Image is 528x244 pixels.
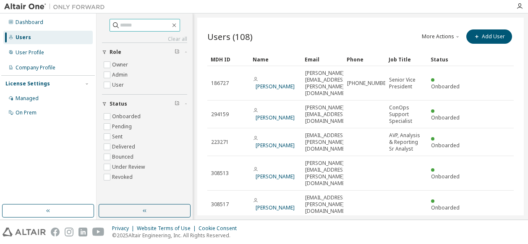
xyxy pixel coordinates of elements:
[389,77,423,90] span: Senior Vice President
[16,64,55,71] div: Company Profile
[112,142,137,152] label: Delivered
[137,225,199,232] div: Website Terms of Use
[211,139,229,146] span: 223271
[305,160,348,187] span: [PERSON_NAME][EMAIL_ADDRESS][PERSON_NAME][DOMAIN_NAME]
[211,170,229,177] span: 308513
[112,232,242,239] p: © 2025 Altair Engineering, Inc. All Rights Reserved.
[211,80,229,87] span: 186727
[305,53,340,66] div: Email
[199,225,242,232] div: Cookie Consent
[305,194,348,215] span: [EMAIL_ADDRESS][PERSON_NAME][DOMAIN_NAME]
[51,228,60,236] img: facebook.svg
[102,95,187,113] button: Status
[102,36,187,42] a: Clear all
[3,228,46,236] img: altair_logo.svg
[112,162,146,172] label: Under Review
[112,80,125,90] label: User
[92,228,105,236] img: youtube.svg
[110,49,121,56] span: Role
[431,204,460,211] span: Onboarded
[102,43,187,61] button: Role
[211,111,229,118] span: 294159
[389,104,423,125] span: ConOps Support Specialist
[65,228,73,236] img: instagram.svg
[431,114,460,121] span: Onboarded
[389,53,424,66] div: Job Title
[16,34,31,41] div: Users
[207,31,253,42] span: Users (108)
[112,111,142,122] label: Onboarded
[5,80,50,87] div: License Settings
[112,225,137,232] div: Privacy
[421,29,461,44] button: More Actions
[112,60,130,70] label: Owner
[112,122,133,132] label: Pending
[256,83,295,90] a: [PERSON_NAME]
[175,101,180,107] span: Clear filter
[112,152,135,162] label: Bounced
[305,70,348,97] span: [PERSON_NAME][EMAIL_ADDRESS][PERSON_NAME][DOMAIN_NAME]
[4,3,109,11] img: Altair One
[256,173,295,180] a: [PERSON_NAME]
[305,132,348,152] span: [EMAIL_ADDRESS][PERSON_NAME][DOMAIN_NAME]
[112,70,129,80] label: Admin
[256,142,295,149] a: [PERSON_NAME]
[347,53,382,66] div: Phone
[256,204,295,211] a: [PERSON_NAME]
[211,201,229,208] span: 308517
[16,49,44,56] div: User Profile
[431,142,460,149] span: Onboarded
[211,53,246,66] div: MDH ID
[16,95,39,102] div: Managed
[16,109,37,116] div: On Prem
[112,172,134,182] label: Revoked
[305,104,348,125] span: [PERSON_NAME][EMAIL_ADDRESS][DOMAIN_NAME]
[347,80,390,87] span: [PHONE_NUMBER]
[253,53,298,66] div: Name
[431,83,460,90] span: Onboarded
[389,132,423,152] span: AVP, Analysis & Reporting Sr Analyst
[110,101,127,107] span: Status
[175,49,180,56] span: Clear filter
[78,228,87,236] img: linkedin.svg
[431,53,466,66] div: Status
[16,19,43,26] div: Dashboard
[431,173,460,180] span: Onboarded
[256,114,295,121] a: [PERSON_NAME]
[112,132,124,142] label: Sent
[466,29,512,44] button: Add User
